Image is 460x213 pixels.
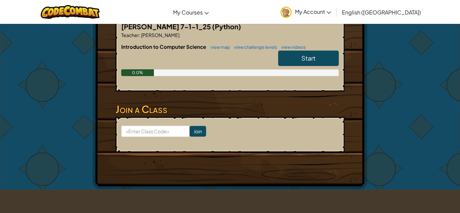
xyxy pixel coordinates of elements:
[207,44,230,50] a: view map
[116,102,344,117] h3: Join a Class
[170,3,212,21] a: My Courses
[121,69,154,76] div: 0.0%
[301,54,316,62] span: Start
[121,32,139,38] span: Teacher
[231,44,277,50] a: view challenge levels
[277,1,334,23] a: My Account
[190,126,206,137] input: Join
[41,5,100,19] img: CodeCombat logo
[278,44,306,50] a: view videos
[212,22,241,31] span: (Python)
[121,22,212,31] span: [PERSON_NAME] 7-1-1_25
[121,43,207,50] span: Introduction to Computer Science
[281,7,292,18] img: avatar
[173,9,203,16] span: My Courses
[342,9,421,16] span: English ([GEOGRAPHIC_DATA])
[338,3,424,21] a: English ([GEOGRAPHIC_DATA])
[140,32,179,38] span: [PERSON_NAME]
[295,8,331,15] span: My Account
[121,126,190,137] input: <Enter Class Code>
[139,32,140,38] span: :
